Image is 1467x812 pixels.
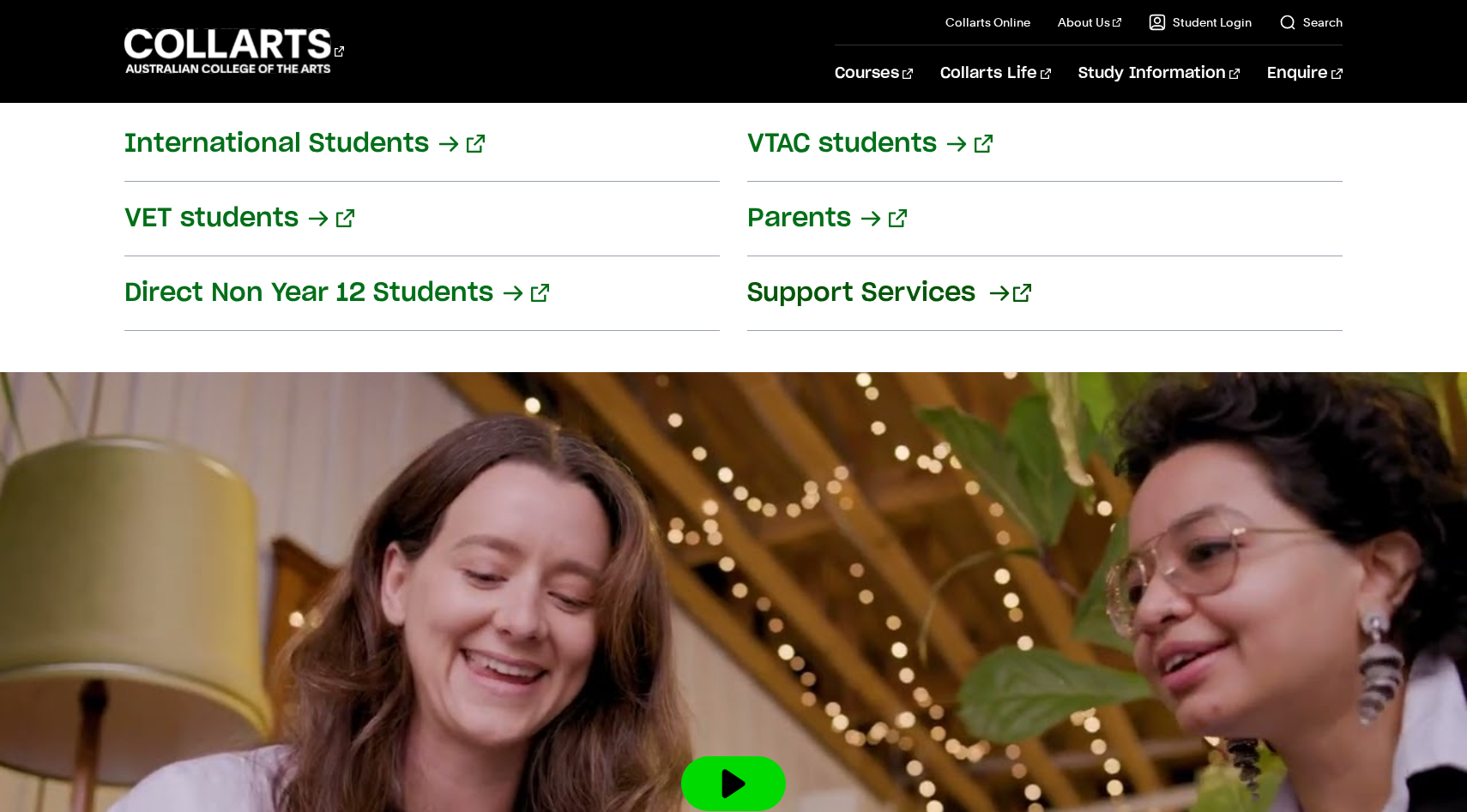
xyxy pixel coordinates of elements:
a: Collarts Life [940,45,1051,102]
a: Courses [835,45,913,102]
a: Parents [747,182,1343,256]
a: Student Login [1149,14,1252,31]
a: Enquire [1267,45,1342,102]
a: International Students [124,107,720,182]
a: About Us [1058,14,1121,31]
a: Direct Non Year 12 Students [124,256,720,331]
a: Search [1279,14,1343,31]
a: Collarts Online [945,14,1030,31]
a: Support Services [747,256,1343,331]
a: Study Information [1078,45,1240,102]
a: VTAC students [747,107,1343,182]
a: VET students [124,182,720,256]
div: Go to homepage [124,27,344,75]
